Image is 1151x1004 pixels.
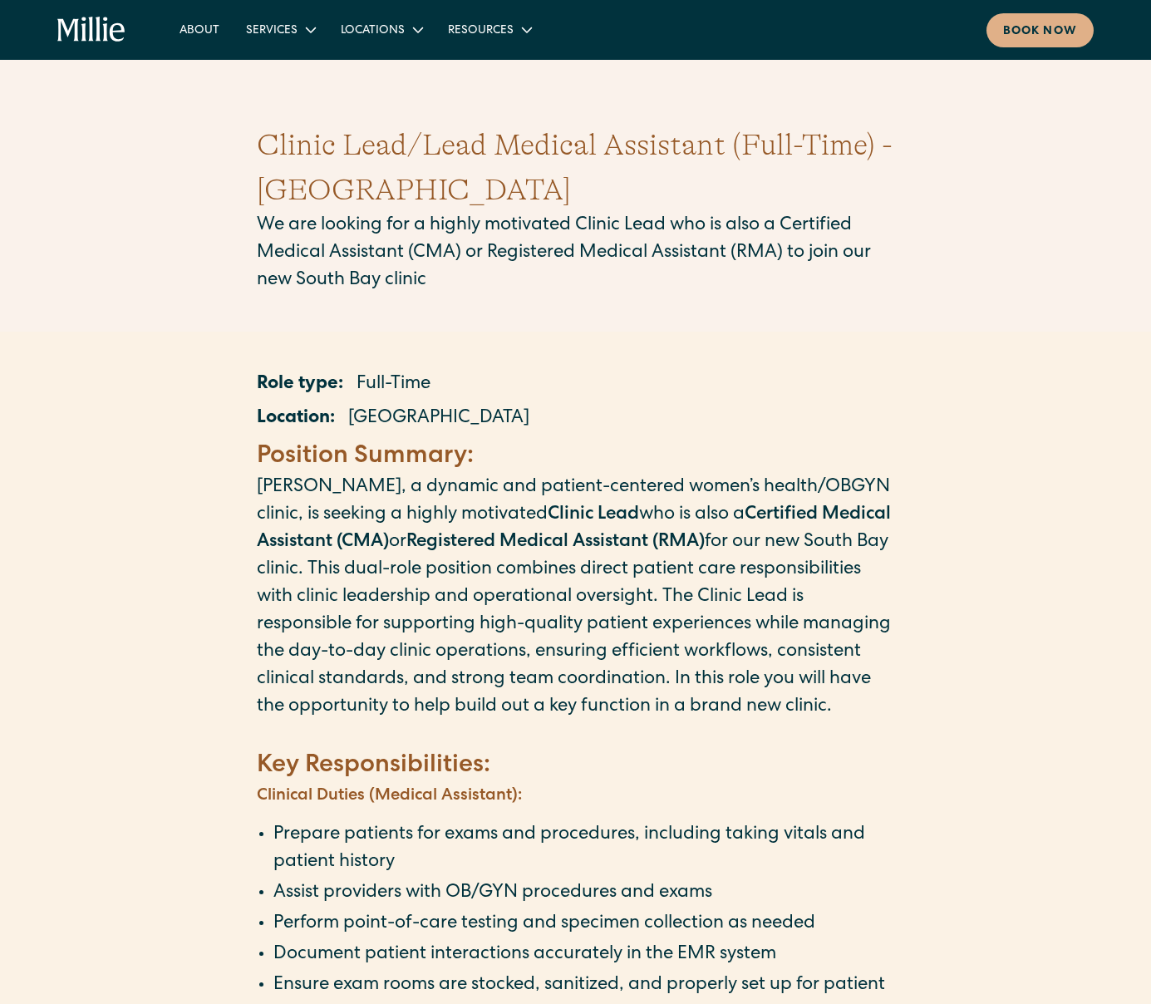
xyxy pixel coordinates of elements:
strong: Position Summary: [257,445,474,470]
div: Resources [448,22,514,40]
div: Book now [1003,23,1077,41]
a: home [57,17,125,43]
h4: ‍ [257,440,895,475]
div: Services [233,16,327,43]
p: [GEOGRAPHIC_DATA] [348,406,529,433]
li: Prepare patients for exams and procedures, including taking vitals and patient history [273,822,895,877]
li: Perform point-of-care testing and specimen collection as needed [273,911,895,938]
div: Locations [341,22,405,40]
strong: Key Responsibilities: [257,754,490,779]
strong: Clinical Duties (Medical Assistant): [257,788,522,805]
div: Resources [435,16,544,43]
li: Document patient interactions accurately in the EMR system [273,942,895,969]
p: We are looking for a highly motivated Clinic Lead who is also a Certified Medical Assistant (CMA)... [257,213,895,295]
p: ‍ [257,721,895,749]
a: Book now [986,13,1094,47]
p: Role type: [257,372,343,399]
strong: Registered Medical Assistant (RMA) [406,534,705,552]
p: [PERSON_NAME], a dynamic and patient-centered women’s health/OBGYN clinic, is seeking a highly mo... [257,475,895,721]
div: Locations [327,16,435,43]
h1: Clinic Lead/Lead Medical Assistant (Full-Time) - [GEOGRAPHIC_DATA] [257,123,895,213]
p: Full-Time [357,372,430,399]
strong: Clinic Lead [548,506,639,524]
div: Services [246,22,298,40]
a: About [166,16,233,43]
p: Location: [257,406,335,433]
li: Assist providers with OB/GYN procedures and exams [273,880,895,908]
